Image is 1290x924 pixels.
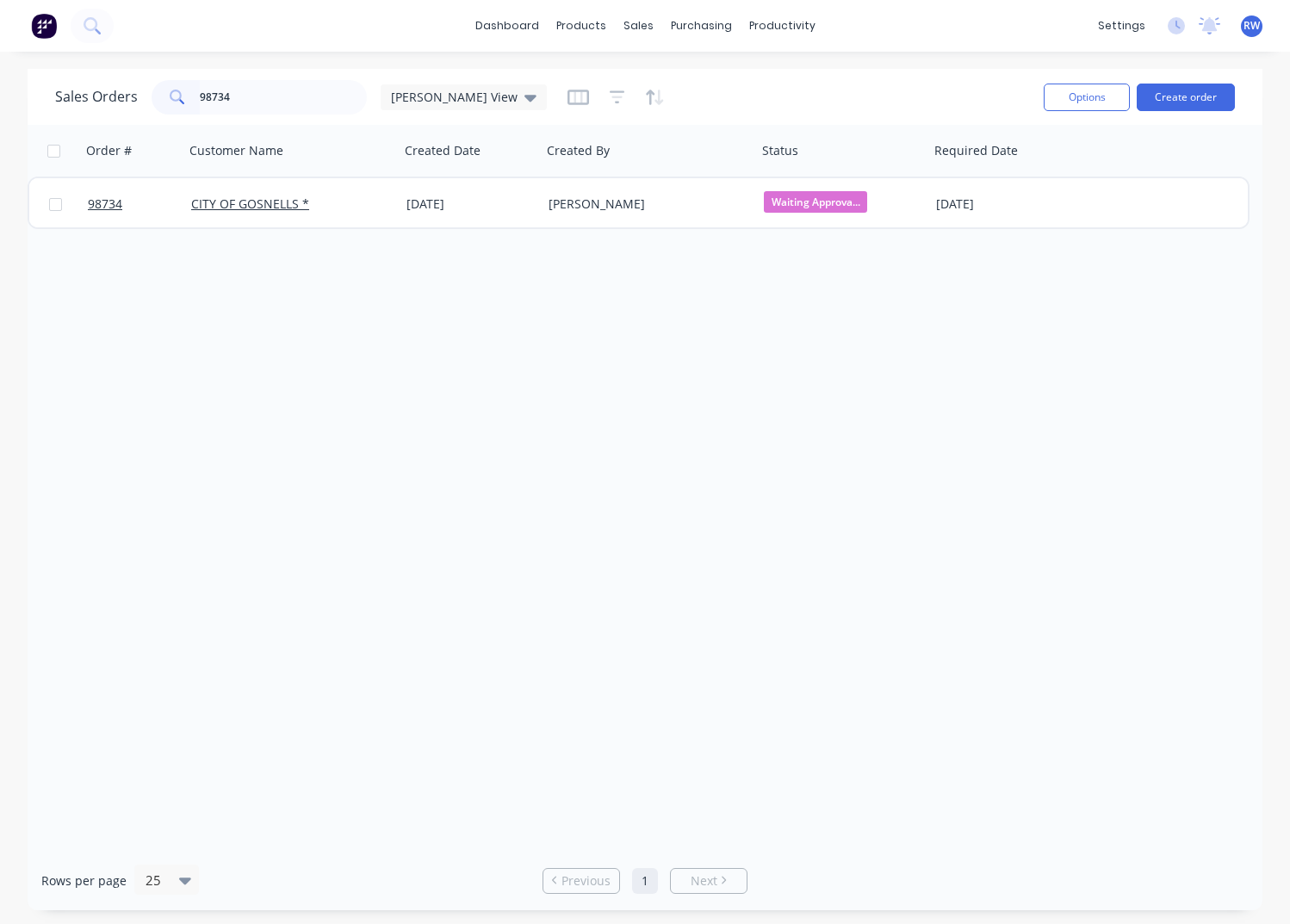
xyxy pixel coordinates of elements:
[549,195,740,213] div: [PERSON_NAME]
[391,88,518,106] span: [PERSON_NAME] View
[548,13,615,39] div: products
[662,13,741,39] div: purchasing
[200,80,368,115] input: Search...
[632,868,658,894] a: Page 1 is your current page
[547,142,610,159] div: Created By
[88,195,122,213] span: 98734
[86,142,132,159] div: Order #
[741,13,824,39] div: productivity
[406,195,535,213] div: [DATE]
[189,142,283,159] div: Customer Name
[691,872,717,890] span: Next
[762,142,798,159] div: Status
[1137,84,1235,111] button: Create order
[41,872,127,890] span: Rows per page
[191,195,309,212] a: CITY OF GOSNELLS *
[31,13,57,39] img: Factory
[1243,18,1260,34] span: RW
[615,13,662,39] div: sales
[1089,13,1154,39] div: settings
[936,195,1073,213] div: [DATE]
[467,13,548,39] a: dashboard
[55,89,138,105] h1: Sales Orders
[1044,84,1130,111] button: Options
[934,142,1018,159] div: Required Date
[764,191,867,213] span: Waiting Approva...
[405,142,481,159] div: Created Date
[88,178,191,230] a: 98734
[543,872,619,890] a: Previous page
[536,868,754,894] ul: Pagination
[671,872,747,890] a: Next page
[561,872,611,890] span: Previous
